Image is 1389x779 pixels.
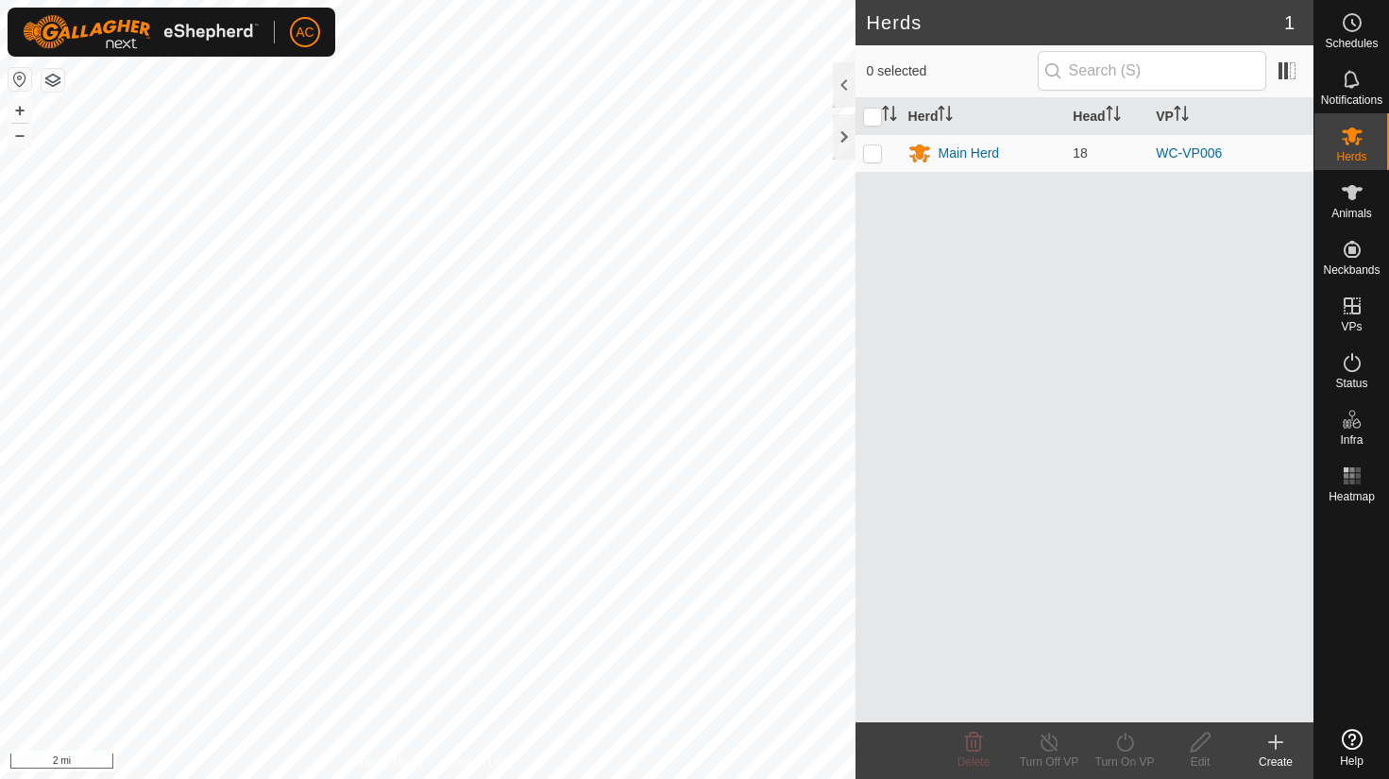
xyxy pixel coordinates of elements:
div: Turn Off VP [1011,754,1087,771]
div: Edit [1162,754,1238,771]
th: Herd [901,98,1066,135]
a: Contact Us [446,754,501,771]
button: Reset Map [8,68,31,91]
span: Heatmap [1329,491,1375,502]
span: Infra [1340,434,1363,446]
p-sorticon: Activate to sort [938,109,953,124]
span: Help [1340,755,1364,767]
span: 1 [1284,8,1295,37]
span: Delete [957,755,991,769]
th: Head [1065,98,1148,135]
div: Turn On VP [1087,754,1162,771]
img: Gallagher Logo [23,15,259,49]
p-sorticon: Activate to sort [882,109,897,124]
span: Schedules [1325,38,1378,49]
span: 0 selected [867,61,1038,81]
h2: Herds [867,11,1284,34]
span: VPs [1341,321,1362,332]
a: Privacy Policy [353,754,424,771]
span: 18 [1073,145,1088,161]
button: Map Layers [42,69,64,92]
input: Search (S) [1038,51,1266,91]
th: VP [1148,98,1313,135]
div: Create [1238,754,1313,771]
p-sorticon: Activate to sort [1106,109,1121,124]
div: Main Herd [939,144,1000,163]
span: Status [1335,378,1367,389]
button: + [8,99,31,122]
span: AC [296,23,313,42]
a: Help [1314,721,1389,774]
span: Neckbands [1323,264,1380,276]
button: – [8,124,31,146]
span: Herds [1336,151,1366,162]
span: Animals [1331,208,1372,219]
a: WC-VP006 [1156,145,1222,161]
span: Notifications [1321,94,1382,106]
p-sorticon: Activate to sort [1174,109,1189,124]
